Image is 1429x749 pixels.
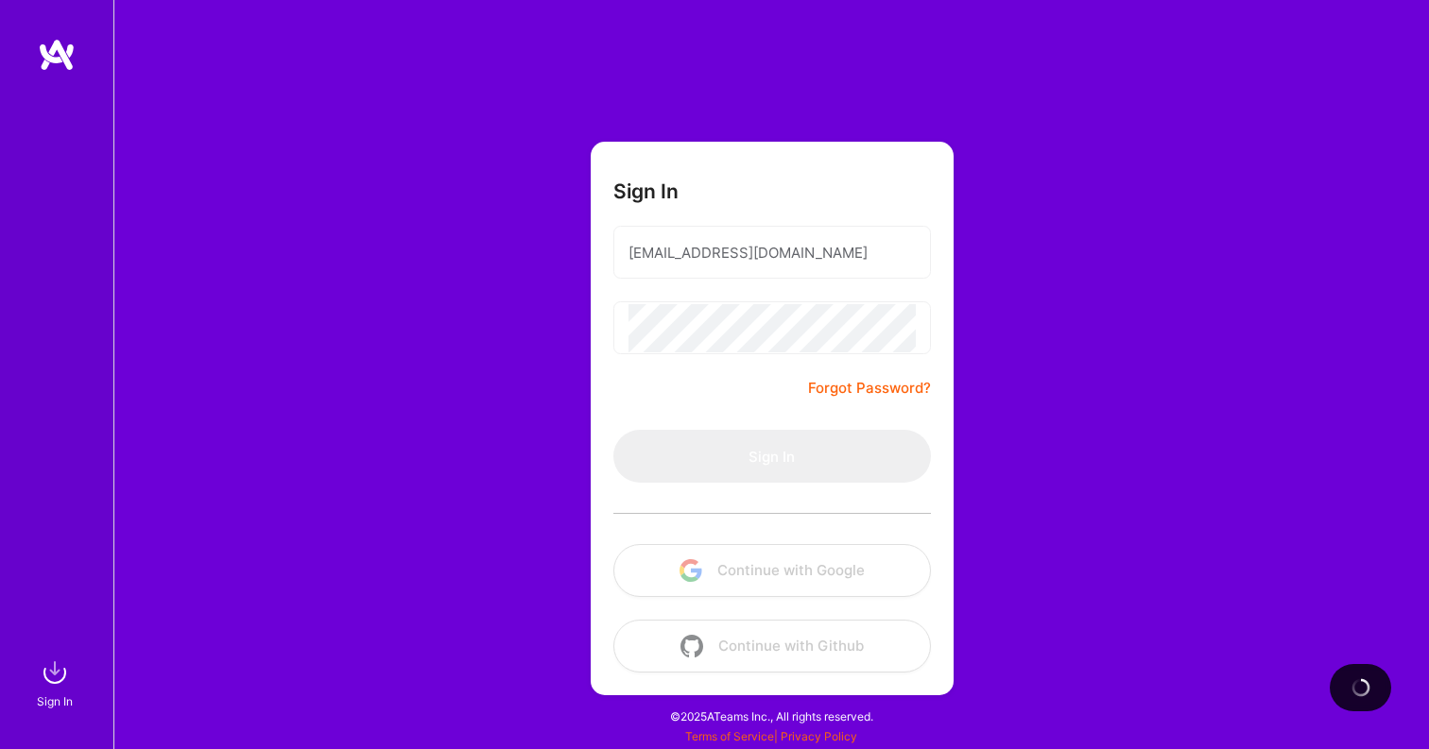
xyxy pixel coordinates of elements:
[613,620,931,672] button: Continue with Github
[628,229,916,277] input: Email...
[37,691,73,711] div: Sign In
[1351,677,1371,698] img: loading
[113,692,1429,740] div: © 2025 ATeams Inc., All rights reserved.
[680,559,702,582] img: icon
[685,729,774,743] a: Terms of Service
[613,179,679,203] h3: Sign In
[680,635,703,657] img: icon
[781,729,857,743] a: Privacy Policy
[613,430,931,483] button: Sign In
[808,377,931,400] a: Forgot Password?
[38,38,76,72] img: logo
[685,729,857,743] span: |
[40,654,74,711] a: sign inSign In
[36,654,74,691] img: sign in
[613,544,931,597] button: Continue with Google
